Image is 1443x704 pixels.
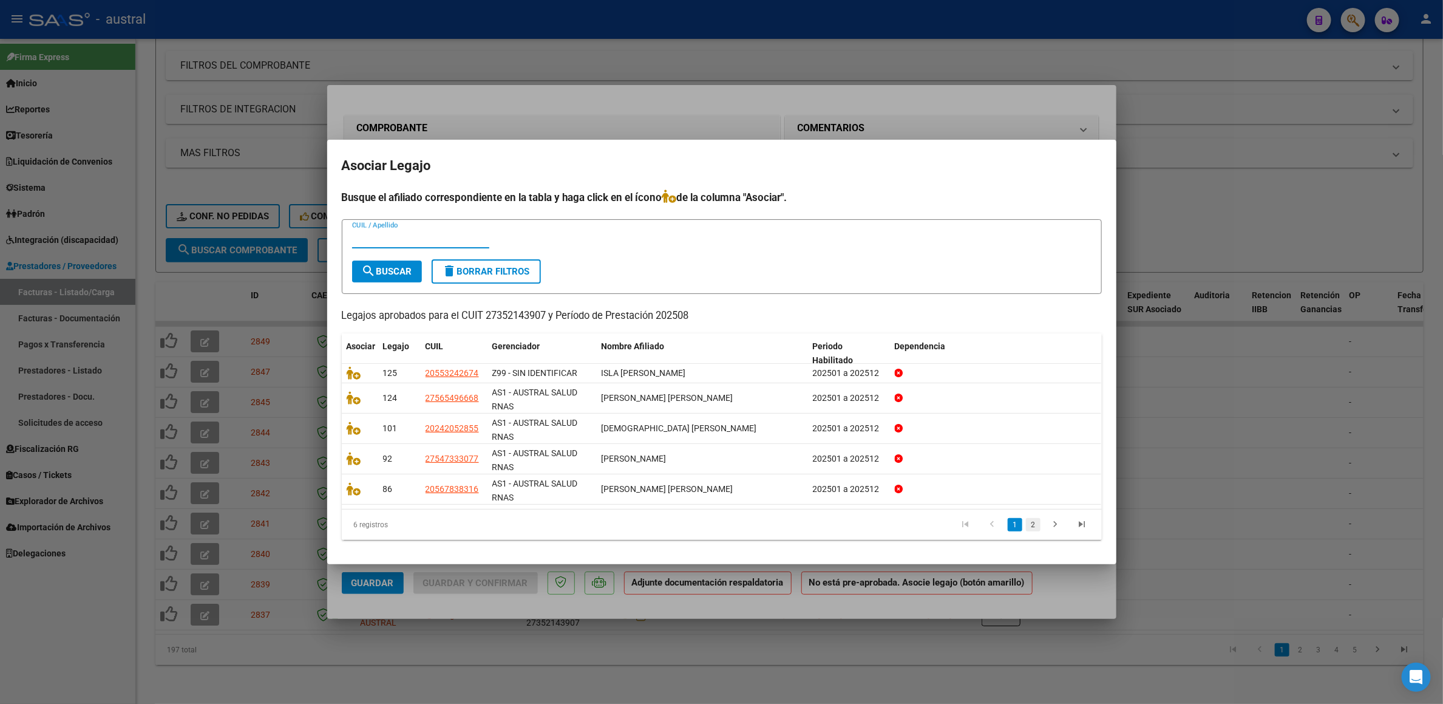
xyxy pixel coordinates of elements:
span: 20242052855 [426,423,479,433]
a: go to first page [954,518,977,531]
span: CASTILLO GONZALEZ JULIETA MILAGROS [602,454,667,463]
span: Buscar [362,266,412,277]
span: 124 [383,393,398,403]
p: Legajos aprobados para el CUIT 27352143907 y Período de Prestación 202508 [342,309,1102,324]
datatable-header-cell: Asociar [342,333,378,374]
div: Open Intercom Messenger [1402,663,1431,692]
span: Asociar [347,341,376,351]
span: Z99 - SIN IDENTIFICAR [492,368,578,378]
li: page 1 [1006,514,1024,535]
mat-icon: delete [443,264,457,278]
span: 101 [383,423,398,433]
span: Borrar Filtros [443,266,530,277]
span: ARECO LUANA RENATTA [602,393,733,403]
span: 20553242674 [426,368,479,378]
mat-icon: search [362,264,376,278]
div: 202501 a 202512 [813,391,885,405]
span: FERNANDEZ BENICIO MATHEO [602,484,733,494]
h4: Busque el afiliado correspondiente en la tabla y haga click en el ícono de la columna "Asociar". [342,190,1102,205]
div: 202501 a 202512 [813,366,885,380]
span: AS1 - AUSTRAL SALUD RNAS [492,388,578,411]
datatable-header-cell: Gerenciador [487,333,597,374]
span: 27547333077 [426,454,479,463]
a: go to previous page [981,518,1004,531]
span: Nombre Afiliado [602,341,665,351]
div: 202501 a 202512 [813,452,885,466]
span: 20567838316 [426,484,479,494]
span: Gerenciador [492,341,540,351]
a: go to last page [1071,518,1094,531]
datatable-header-cell: Legajo [378,333,421,374]
a: 2 [1026,518,1041,531]
datatable-header-cell: CUIL [421,333,487,374]
button: Buscar [352,261,422,282]
div: 6 registros [342,510,492,540]
h2: Asociar Legajo [342,154,1102,177]
span: AS1 - AUSTRAL SALUD RNAS [492,448,578,472]
span: CUIL [426,341,444,351]
span: 92 [383,454,393,463]
datatable-header-cell: Nombre Afiliado [597,333,808,374]
datatable-header-cell: Periodo Habilitado [808,333,890,374]
li: page 2 [1024,514,1042,535]
span: AS1 - AUSTRAL SALUD RNAS [492,479,578,502]
span: AS1 - AUSTRAL SALUD RNAS [492,418,578,442]
button: Borrar Filtros [432,259,541,284]
span: Dependencia [895,341,946,351]
a: go to next page [1044,518,1067,531]
span: ISLA BAUTISTA RAMIRO [602,368,686,378]
div: 202501 a 202512 [813,482,885,496]
span: CELIZ JUAN ADRIAN [602,423,757,433]
span: 27565496668 [426,393,479,403]
span: Legajo [383,341,410,351]
span: Periodo Habilitado [813,341,854,365]
datatable-header-cell: Dependencia [890,333,1101,374]
span: 86 [383,484,393,494]
a: 1 [1008,518,1022,531]
span: 125 [383,368,398,378]
div: 202501 a 202512 [813,422,885,436]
